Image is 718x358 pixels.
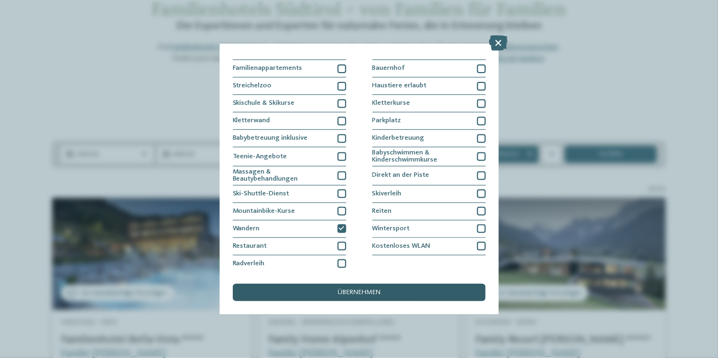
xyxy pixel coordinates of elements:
[372,65,405,72] span: Bauernhof
[233,169,331,183] span: Massagen & Beautybehandlungen
[233,117,270,124] span: Kletterwand
[372,208,392,215] span: Reiten
[337,289,381,296] span: übernehmen
[233,135,308,142] span: Babybetreuung inklusive
[372,150,470,164] span: Babyschwimmen & Kinderschwimmkurse
[372,172,430,179] span: Direkt an der Piste
[372,135,425,142] span: Kinderbetreuung
[233,208,295,215] span: Mountainbike-Kurse
[372,117,401,124] span: Parkplatz
[233,225,260,232] span: Wandern
[233,260,265,267] span: Radverleih
[233,100,295,107] span: Skischule & Skikurse
[372,225,410,232] span: Wintersport
[233,82,272,89] span: Streichelzoo
[372,82,427,89] span: Haustiere erlaubt
[372,190,402,198] span: Skiverleih
[233,190,289,198] span: Ski-Shuttle-Dienst
[372,100,411,107] span: Kletterkurse
[372,243,431,250] span: Kostenloses WLAN
[233,153,287,160] span: Teenie-Angebote
[233,65,303,72] span: Familienappartements
[233,243,267,250] span: Restaurant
